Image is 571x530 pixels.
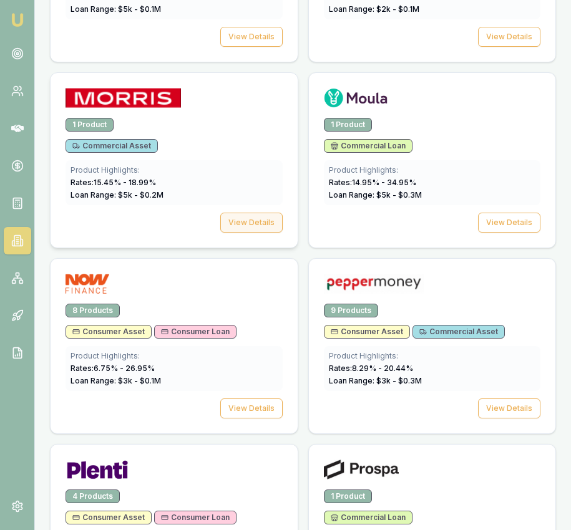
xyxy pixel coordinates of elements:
[329,165,536,175] div: Product Highlights:
[308,72,557,248] a: Moula logo1 ProductCommercial LoanProduct Highlights:Rates:14.95% - 34.95%Loan Range: $5k - $0.3M...
[329,190,422,200] span: Loan Range: $ 5 k - $ 0.3 M
[71,364,155,373] span: Rates: 6.75 % - 26.95 %
[324,304,378,317] div: 9 Products
[72,513,145,523] span: Consumer Asset
[324,88,388,108] img: Moula logo
[220,398,283,418] button: View Details
[66,274,109,294] img: NOW Finance logo
[419,327,498,337] span: Commercial Asset
[329,351,536,361] div: Product Highlights:
[50,72,298,248] a: Morris Finance logo1 ProductCommercial AssetProduct Highlights:Rates:15.45% - 18.99%Loan Range: $...
[161,327,230,337] span: Consumer Loan
[71,178,156,187] span: Rates: 15.45 % - 18.99 %
[71,165,278,175] div: Product Highlights:
[324,118,372,132] div: 1 Product
[66,118,114,132] div: 1 Product
[308,258,557,434] a: Pepper Money logo9 ProductsConsumer AssetCommercial AssetProduct Highlights:Rates:8.29% - 20.44%L...
[331,141,406,151] span: Commercial Loan
[50,258,298,434] a: NOW Finance logo8 ProductsConsumer AssetConsumer LoanProduct Highlights:Rates:6.75% - 26.95%Loan ...
[71,190,163,200] span: Loan Range: $ 5 k - $ 0.2 M
[478,27,540,47] button: View Details
[72,141,151,151] span: Commercial Asset
[324,489,372,503] div: 1 Product
[220,213,283,233] button: View Details
[324,460,399,479] img: Prospa logo
[478,213,540,233] button: View Details
[220,27,283,47] button: View Details
[71,376,161,385] span: Loan Range: $ 3 k - $ 0.1 M
[66,88,181,108] img: Morris Finance logo
[324,274,424,294] img: Pepper Money logo
[329,178,416,187] span: Rates: 14.95 % - 34.95 %
[71,351,278,361] div: Product Highlights:
[66,489,120,503] div: 4 Products
[66,460,129,479] img: Plenti logo
[478,398,540,418] button: View Details
[72,327,145,337] span: Consumer Asset
[66,304,120,317] div: 8 Products
[329,364,413,373] span: Rates: 8.29 % - 20.44 %
[329,376,422,385] span: Loan Range: $ 3 k - $ 0.3 M
[161,513,230,523] span: Consumer Loan
[331,513,406,523] span: Commercial Loan
[71,4,161,14] span: Loan Range: $ 5 k - $ 0.1 M
[329,4,419,14] span: Loan Range: $ 2 k - $ 0.1 M
[10,12,25,27] img: emu-icon-u.png
[331,327,403,337] span: Consumer Asset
